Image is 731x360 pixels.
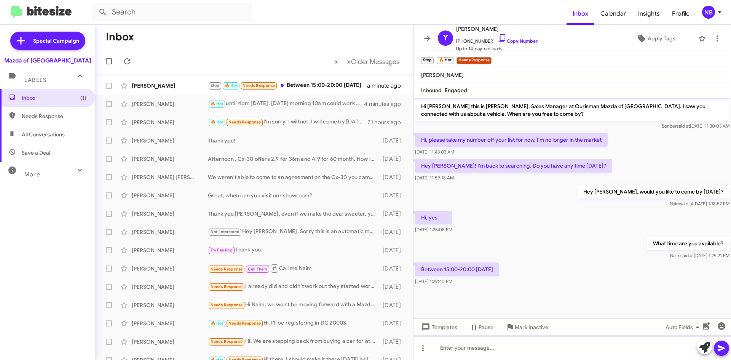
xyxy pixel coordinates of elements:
div: [PERSON_NAME] [132,338,208,346]
div: Hi Naim, we won't be moving forward with a Mazda purchase at this time. I'll circle back to you a... [208,301,379,309]
small: Needs Response [456,57,492,64]
span: [PERSON_NAME] [456,24,538,34]
div: [DATE] [379,155,407,163]
div: [DATE] [379,192,407,199]
p: Between 15:00-20:00 [DATE] [415,262,499,276]
div: Hey [PERSON_NAME], Sorry this is an automatic message. The car has been sold. Are you looking for... [208,227,379,236]
p: Hi [PERSON_NAME] this is [PERSON_NAME], Sales Manager at Ourisman Mazda of [GEOGRAPHIC_DATA]. I s... [415,99,729,121]
div: [PERSON_NAME] [132,137,208,144]
span: Naim [DATE] 1:18:57 PM [670,201,729,206]
div: Mazda of [GEOGRAPHIC_DATA] [4,57,91,64]
span: Not-Interested [211,229,240,234]
span: said at [677,123,690,129]
div: [DATE] [379,137,407,144]
span: Needs Response [228,120,261,125]
span: (1) [80,94,86,102]
div: [DATE] [379,228,407,236]
div: [DATE] [379,246,407,254]
span: « [334,57,338,66]
div: [PERSON_NAME] [132,320,208,327]
div: [PERSON_NAME] [132,155,208,163]
div: Thank you [PERSON_NAME], even if we make the deal sweeter, you would pass? [208,210,379,218]
span: Insights [632,3,666,25]
button: Pause [463,320,500,334]
div: I already did and didn't work out they started working on a deal for a new one told me to drive t... [208,282,379,291]
span: More [24,171,40,178]
span: Needs Response [211,339,243,344]
button: NB [696,6,723,19]
a: Copy Number [498,38,538,44]
span: [PHONE_NUMBER] [456,34,538,45]
span: Up to 14-day-old leads [456,45,538,53]
button: Auto Fields [659,320,708,334]
div: [PERSON_NAME] [132,265,208,272]
button: Apply Tags [616,32,694,45]
span: Mark Inactive [515,320,548,334]
span: Call Them [248,267,268,272]
button: Templates [413,320,463,334]
button: Next [342,54,404,69]
span: Profile [666,3,696,25]
span: 🔥 Hot [211,321,223,326]
div: [DATE] [379,265,407,272]
div: [DATE] [379,320,407,327]
div: [PERSON_NAME] [132,100,208,108]
p: Hi, please take my number off your list for now. I'm no longer in the market [415,133,608,147]
span: Needs Response [228,321,261,326]
h1: Inbox [106,31,134,43]
input: Search [92,3,252,21]
div: Between 15:00-20:00 [DATE] [208,81,367,90]
nav: Page navigation example [330,54,404,69]
div: Hi. We are stepping back from buying a car for at least a year. [208,337,379,346]
span: Needs Response [211,302,243,307]
div: until 4pm [DATE]. [DATE] morning 10am could work too. [208,99,364,108]
span: Labels [24,77,46,83]
span: Templates [420,320,457,334]
span: Older Messages [351,58,399,66]
div: [PERSON_NAME] [132,210,208,218]
div: [PERSON_NAME] [132,192,208,199]
small: Stop [421,57,434,64]
button: Previous [329,54,343,69]
div: [DATE] [379,210,407,218]
span: Naim [DATE] 1:29:21 PM [670,253,729,258]
div: Thank you. [208,246,379,254]
span: Save a Deal [22,149,50,157]
span: Stop [211,83,220,88]
span: Needs Response [211,267,243,272]
p: Hey [PERSON_NAME], would you like to come by [DATE]? [577,185,729,198]
span: Apply Tags [648,32,675,45]
span: [PERSON_NAME] [421,72,464,78]
span: Inbox [22,94,86,102]
div: Afternoon , Cx-30 offers 2.9 for 36m and 4.9 for 60 month. How long were you planning to finance? [208,155,379,163]
p: Hi, yes [415,211,452,224]
span: [DATE] 1:25:05 PM [415,227,452,232]
div: Hi, I'll be registering in DC 20003. [208,319,379,328]
button: Mark Inactive [500,320,554,334]
span: [DATE] 1:29:40 PM [415,278,452,284]
span: Special Campaign [33,37,79,45]
div: [PERSON_NAME] [PERSON_NAME] [132,173,208,181]
div: [PERSON_NAME] [132,118,208,126]
div: [PERSON_NAME] [132,228,208,236]
span: Calendar [594,3,632,25]
div: NB [702,6,715,19]
span: Pause [479,320,493,334]
div: [DATE] [379,173,407,181]
p: Hey [PERSON_NAME]! I'm back to searching. Do you have any time [DATE]? [415,159,612,173]
div: [PERSON_NAME] [132,301,208,309]
span: 🔥 Hot [211,120,223,125]
span: All Conversations [22,131,65,138]
span: said at [680,201,693,206]
div: [PERSON_NAME] [132,82,208,90]
a: Inbox [567,3,594,25]
span: [DATE] 11:43:03 AM [415,149,454,155]
div: 4 minutes ago [364,100,407,108]
span: Y [443,32,448,44]
p: What time are you available? [647,237,729,250]
div: [DATE] [379,301,407,309]
span: Needs Response [211,284,243,289]
span: Sender [DATE] 11:30:03 AM [662,123,729,129]
div: a minute ago [367,82,407,90]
